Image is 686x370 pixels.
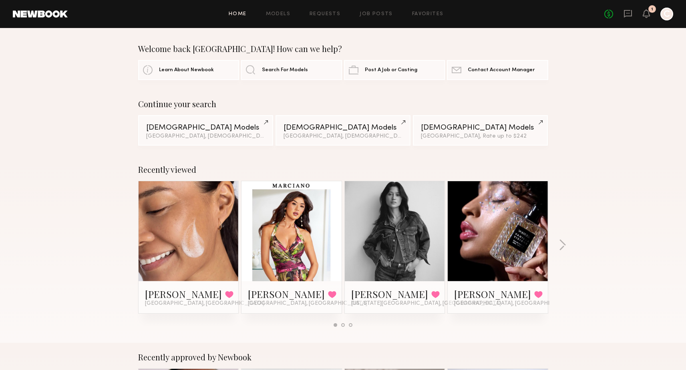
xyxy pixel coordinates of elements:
[276,115,410,146] a: [DEMOGRAPHIC_DATA] Models[GEOGRAPHIC_DATA], [DEMOGRAPHIC_DATA]
[146,134,265,139] div: [GEOGRAPHIC_DATA], [DEMOGRAPHIC_DATA] / [DEMOGRAPHIC_DATA]
[284,124,402,132] div: [DEMOGRAPHIC_DATA] Models
[454,288,531,300] a: [PERSON_NAME]
[229,12,247,17] a: Home
[138,115,273,146] a: [DEMOGRAPHIC_DATA] Models[GEOGRAPHIC_DATA], [DEMOGRAPHIC_DATA] / [DEMOGRAPHIC_DATA]
[284,134,402,139] div: [GEOGRAPHIC_DATA], [DEMOGRAPHIC_DATA]
[412,12,444,17] a: Favorites
[138,99,548,109] div: Continue your search
[145,288,222,300] a: [PERSON_NAME]
[454,300,573,307] span: [GEOGRAPHIC_DATA], [GEOGRAPHIC_DATA]
[447,60,548,80] a: Contact Account Manager
[146,124,265,132] div: [DEMOGRAPHIC_DATA] Models
[241,60,342,80] a: Search For Models
[421,124,540,132] div: [DEMOGRAPHIC_DATA] Models
[248,288,325,300] a: [PERSON_NAME]
[248,300,367,307] span: [GEOGRAPHIC_DATA], [GEOGRAPHIC_DATA]
[421,134,540,139] div: [GEOGRAPHIC_DATA], Rate up to $242
[159,68,214,73] span: Learn About Newbook
[660,8,673,20] a: C
[310,12,340,17] a: Requests
[351,288,428,300] a: [PERSON_NAME]
[413,115,548,146] a: [DEMOGRAPHIC_DATA] Models[GEOGRAPHIC_DATA], Rate up to $242
[138,44,548,54] div: Welcome back [GEOGRAPHIC_DATA]! How can we help?
[138,165,548,174] div: Recently viewed
[365,68,417,73] span: Post A Job or Casting
[262,68,308,73] span: Search For Models
[651,7,653,12] div: 1
[468,68,535,73] span: Contact Account Manager
[138,352,548,362] div: Recently approved by Newbook
[266,12,290,17] a: Models
[351,300,501,307] span: [US_STATE][GEOGRAPHIC_DATA], [GEOGRAPHIC_DATA]
[360,12,393,17] a: Job Posts
[138,60,239,80] a: Learn About Newbook
[145,300,264,307] span: [GEOGRAPHIC_DATA], [GEOGRAPHIC_DATA]
[344,60,445,80] a: Post A Job or Casting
